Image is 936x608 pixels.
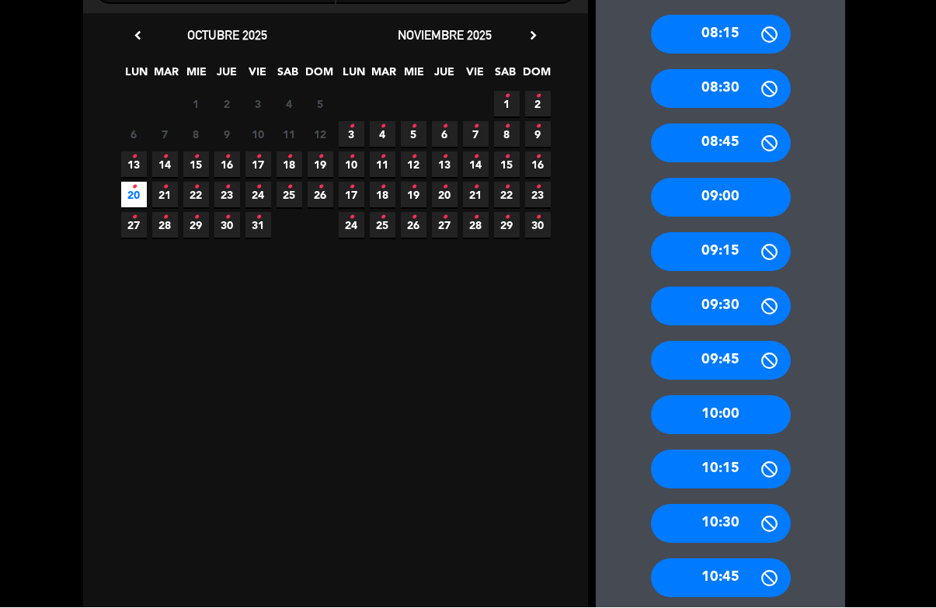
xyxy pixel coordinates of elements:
[380,115,385,140] i: •
[214,92,240,117] span: 2
[651,342,791,380] div: 09:45
[245,152,271,178] span: 17
[535,206,541,231] i: •
[370,213,395,238] span: 25
[370,122,395,148] span: 4
[525,28,541,44] i: chevron_right
[651,505,791,544] div: 10:30
[162,206,168,231] i: •
[162,175,168,200] i: •
[308,122,333,148] span: 12
[473,145,478,170] i: •
[494,122,520,148] span: 8
[162,145,168,170] i: •
[651,16,791,54] div: 08:15
[651,70,791,109] div: 08:30
[504,85,510,109] i: •
[214,213,240,238] span: 30
[525,122,551,148] span: 9
[154,64,179,89] span: MAR
[256,145,261,170] i: •
[277,122,302,148] span: 11
[411,206,416,231] i: •
[131,206,137,231] i: •
[370,182,395,208] span: 18
[152,182,178,208] span: 21
[402,64,427,89] span: MIE
[339,152,364,178] span: 10
[224,145,230,170] i: •
[494,92,520,117] span: 1
[256,175,261,200] i: •
[193,145,199,170] i: •
[504,145,510,170] i: •
[525,92,551,117] span: 2
[256,206,261,231] i: •
[214,182,240,208] span: 23
[183,182,209,208] span: 22
[152,122,178,148] span: 7
[442,206,447,231] i: •
[504,206,510,231] i: •
[535,175,541,200] i: •
[287,145,292,170] i: •
[494,182,520,208] span: 22
[651,287,791,326] div: 09:30
[183,152,209,178] span: 15
[214,122,240,148] span: 9
[339,213,364,238] span: 24
[224,206,230,231] i: •
[432,213,458,238] span: 27
[245,213,271,238] span: 31
[349,145,354,170] i: •
[401,182,426,208] span: 19
[411,115,416,140] i: •
[349,206,354,231] i: •
[349,115,354,140] i: •
[651,124,791,163] div: 08:45
[339,182,364,208] span: 17
[401,122,426,148] span: 5
[308,152,333,178] span: 19
[492,64,518,89] span: SAB
[214,64,240,89] span: JUE
[121,213,147,238] span: 27
[651,179,791,217] div: 09:00
[432,152,458,178] span: 13
[371,64,397,89] span: MAR
[339,122,364,148] span: 3
[462,64,488,89] span: VIE
[121,182,147,208] span: 20
[523,64,548,89] span: DOM
[504,115,510,140] i: •
[245,64,270,89] span: VIE
[494,213,520,238] span: 29
[401,152,426,178] span: 12
[398,28,492,43] span: noviembre 2025
[401,213,426,238] span: 26
[411,145,416,170] i: •
[370,152,395,178] span: 11
[463,152,489,178] span: 14
[349,175,354,200] i: •
[535,115,541,140] i: •
[245,122,271,148] span: 10
[131,145,137,170] i: •
[463,213,489,238] span: 28
[651,396,791,435] div: 10:00
[318,175,323,200] i: •
[193,206,199,231] i: •
[651,450,791,489] div: 10:15
[380,175,385,200] i: •
[121,122,147,148] span: 6
[473,175,478,200] i: •
[341,64,367,89] span: LUN
[287,175,292,200] i: •
[535,85,541,109] i: •
[131,175,137,200] i: •
[183,213,209,238] span: 29
[525,213,551,238] span: 30
[432,122,458,148] span: 6
[187,28,267,43] span: octubre 2025
[245,92,271,117] span: 3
